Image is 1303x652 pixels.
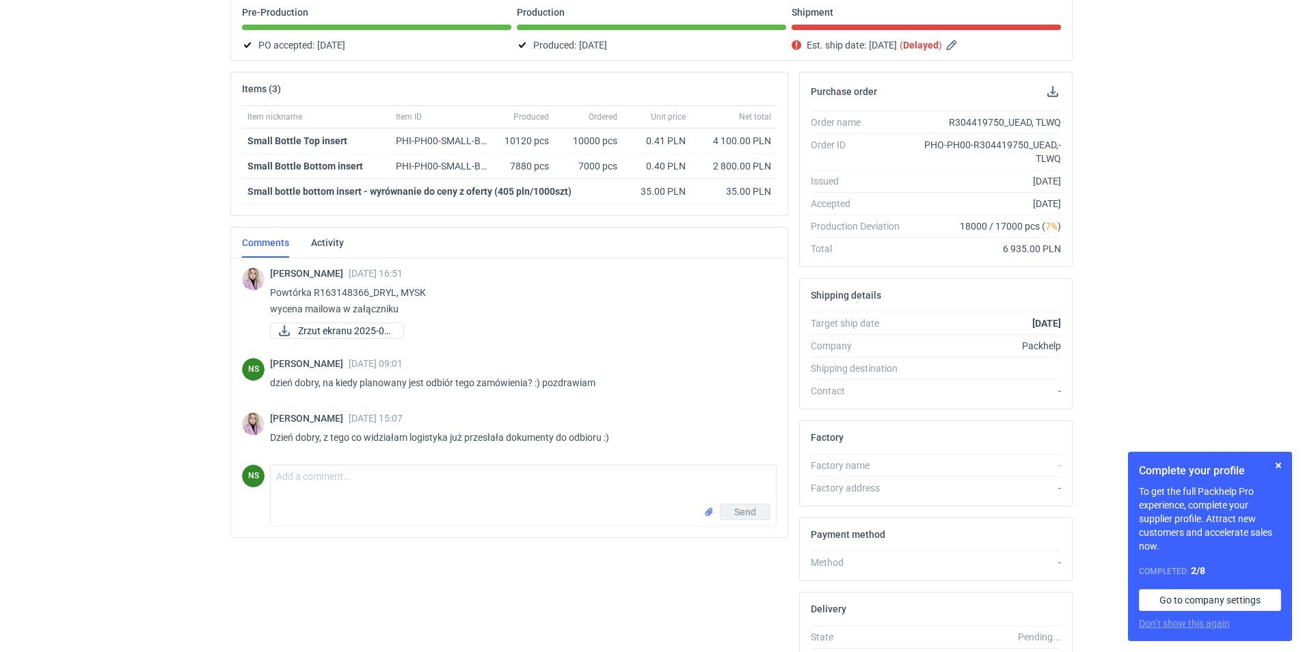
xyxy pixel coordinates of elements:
[811,630,911,644] div: State
[811,86,877,97] h2: Purchase order
[811,432,844,443] h2: Factory
[1139,463,1281,479] h1: Complete your profile
[1032,318,1061,329] strong: [DATE]
[554,128,623,154] div: 10000 pcs
[579,37,607,53] span: [DATE]
[911,459,1061,472] div: -
[1139,485,1281,553] p: To get the full Packhelp Pro experience, complete your supplier profile. Attract new customers an...
[349,268,403,279] span: [DATE] 16:51
[628,185,686,198] div: 35.00 PLN
[349,413,403,424] span: [DATE] 15:07
[247,161,363,172] strong: Small Bottle Bottom insert
[1045,83,1061,100] button: Download PO
[270,268,349,279] span: [PERSON_NAME]
[1139,589,1281,611] a: Go to company settings
[903,40,939,51] strong: Delayed
[270,323,404,339] div: Zrzut ekranu 2025-08-18 o 16.51.38.png
[811,219,911,233] div: Production Deviation
[911,384,1061,398] div: -
[517,37,786,53] div: Produced:
[242,268,265,290] img: Klaudia Wiśniewska
[911,556,1061,569] div: -
[1270,457,1287,474] button: Skip for now
[242,228,289,258] a: Comments
[811,529,885,540] h2: Payment method
[811,481,911,495] div: Factory address
[811,316,911,330] div: Target ship date
[792,37,1061,53] div: Est. ship date:
[628,159,686,173] div: 0.40 PLN
[311,228,344,258] a: Activity
[697,159,771,173] div: 2 800.00 PLN
[1018,631,1061,642] em: Pending...
[396,159,487,173] div: PHI-PH00-SMALL-BOTTLE-BOTTOM-INSERT
[242,358,265,381] div: Natalia Stępak
[697,134,771,148] div: 4 100.00 PLN
[720,504,770,520] button: Send
[911,116,1061,129] div: R304419750_UEAD, TLWQ
[554,154,623,179] div: 7000 pcs
[811,290,881,301] h2: Shipping details
[589,111,617,122] span: Ordered
[811,459,911,472] div: Factory name
[242,358,265,381] figcaption: NS
[270,375,766,391] p: dzień dobry, na kiedy planowany jest odbiór tego zamówienia? :) pozdrawiam
[911,339,1061,353] div: Packhelp
[811,197,911,210] div: Accepted
[945,37,961,53] button: Edit estimated shipping date
[739,111,771,122] span: Net total
[811,242,911,256] div: Total
[396,134,487,148] div: PHI-PH00-SMALL-BOTTLE-TOP-INSERT
[1139,616,1230,630] button: Don’t show this again
[1139,564,1281,578] div: Completed:
[911,197,1061,210] div: [DATE]
[960,219,1061,233] span: 18000 / 17000 pcs ( )
[317,37,345,53] span: [DATE]
[493,154,554,179] div: 7880 pcs
[242,413,265,435] img: Klaudia Wiśniewska
[270,358,349,369] span: [PERSON_NAME]
[513,111,549,122] span: Produced
[1045,221,1058,232] span: 7%
[247,186,572,197] strong: Small bottle bottom insert - wyrównanie do ceny z oferty (405 pln/1000szt)
[811,556,911,569] div: Method
[651,111,686,122] span: Unit price
[792,7,833,18] p: Shipment
[811,138,911,165] div: Order ID
[270,323,404,339] a: Zrzut ekranu 2025-08...
[939,40,942,51] em: )
[734,507,756,517] span: Send
[247,111,302,122] span: Item nickname
[270,413,349,424] span: [PERSON_NAME]
[493,128,554,154] div: 10120 pcs
[911,481,1061,495] div: -
[628,134,686,148] div: 0.41 PLN
[811,362,911,375] div: Shipping destination
[911,138,1061,165] div: PHO-PH00-R304419750_UEAD,-TLWQ
[298,323,392,338] span: Zrzut ekranu 2025-08...
[811,603,846,614] h2: Delivery
[242,7,308,18] p: Pre-Production
[869,37,897,53] span: [DATE]
[247,135,347,146] strong: Small Bottle Top insert
[396,111,422,122] span: Item ID
[911,242,1061,256] div: 6 935.00 PLN
[697,185,771,198] div: 35.00 PLN
[811,384,911,398] div: Contact
[242,83,281,94] h2: Items (3)
[242,465,265,487] figcaption: NS
[242,465,265,487] div: Natalia Stępak
[349,358,403,369] span: [DATE] 09:01
[270,429,766,446] p: Dzień dobry, z tego co widziałam logistyka już przesłała dokumenty do odbioru :)
[517,7,565,18] p: Production
[811,174,911,188] div: Issued
[811,116,911,129] div: Order name
[811,339,911,353] div: Company
[1191,565,1205,576] strong: 2 / 8
[270,284,766,317] p: Powtórka R163148366_DRYL, MYSK wycena mailowa w załączniku
[900,40,903,51] em: (
[242,37,511,53] div: PO accepted:
[911,174,1061,188] div: [DATE]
